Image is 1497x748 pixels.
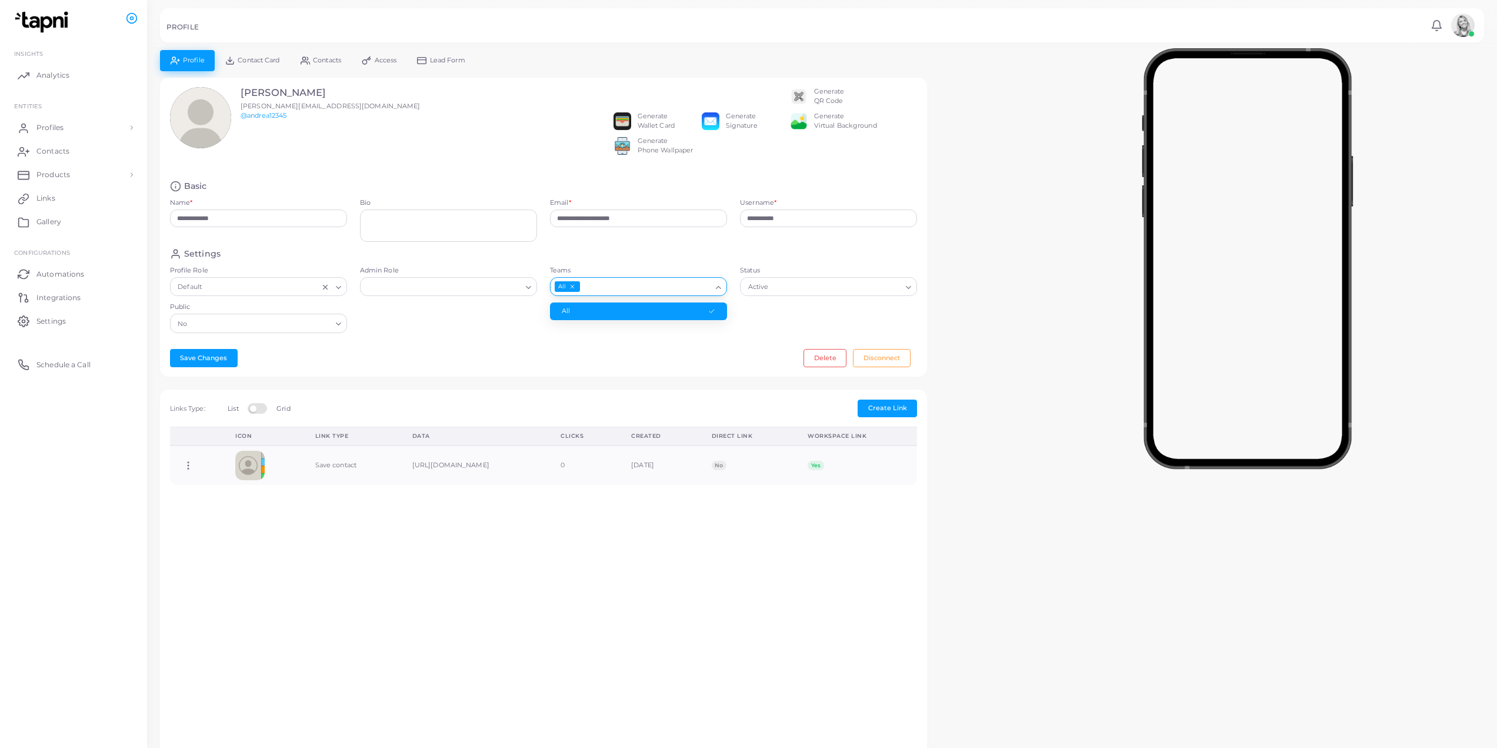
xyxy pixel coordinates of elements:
div: Data [412,432,535,440]
input: Search for option [581,281,711,294]
a: Automations [9,262,138,285]
span: Gallery [36,217,61,227]
span: Create Link [868,404,907,412]
button: Clear Selected [321,282,329,291]
div: Clicks [561,432,605,440]
label: Status [740,266,917,275]
td: 0 [548,446,618,485]
span: All [555,281,580,292]
a: Integrations [9,285,138,309]
div: Icon [235,432,289,440]
div: Generate QR Code [814,87,845,106]
a: Settings [9,309,138,333]
input: Search for option [205,281,318,294]
button: Create Link [858,400,917,417]
span: Profiles [36,122,64,133]
img: avatar [1451,14,1475,37]
label: Grid [276,404,290,414]
img: 522fc3d1c3555ff804a1a379a540d0107ed87845162a92721bf5e2ebbcc3ae6c.png [614,137,631,155]
div: Search for option [550,277,727,296]
span: Profile [183,57,205,64]
span: Schedule a Call [36,360,91,370]
a: @andrea12345 [241,111,286,119]
div: Link Type [315,432,386,440]
li: All [550,302,727,320]
button: Deselect All [568,282,576,291]
span: ENTITIES [14,102,42,109]
img: qr2.png [790,88,808,105]
span: Automations [36,269,84,280]
th: Action [170,427,223,446]
a: Profiles [9,116,138,139]
div: Created [631,432,685,440]
h3: [PERSON_NAME] [241,87,421,99]
img: email.png [702,112,719,130]
span: Contacts [313,57,341,64]
a: Schedule a Call [9,353,138,376]
button: Save Changes [170,349,238,367]
label: Teams [550,266,727,275]
img: logo [11,11,76,33]
div: Search for option [740,277,917,296]
span: INSIGHTS [14,50,43,57]
span: Access [375,57,397,64]
div: Direct Link [712,432,782,440]
button: Delete [803,349,846,367]
span: Active [746,281,770,294]
td: [URL][DOMAIN_NAME] [399,446,548,485]
h4: Basic [184,181,207,192]
label: Admin Role [360,266,537,275]
div: Generate Virtual Background [814,112,877,131]
img: contactcard.png [235,451,265,480]
span: Settings [36,316,66,327]
span: No [176,318,189,330]
span: [PERSON_NAME][EMAIL_ADDRESS][DOMAIN_NAME] [241,102,421,110]
div: Generate Signature [726,112,758,131]
a: Products [9,163,138,187]
span: Products [36,169,70,180]
input: Search for option [365,281,521,294]
div: Generate Phone Wallpaper [638,137,694,155]
span: Yes [808,461,823,470]
label: List [228,404,238,414]
div: Search for option [170,277,347,296]
td: Save contact [302,446,399,485]
span: Links [36,193,55,204]
img: phone-mock.b55596b7.png [1142,48,1353,469]
span: Lead Form [430,57,465,64]
a: Gallery [9,210,138,234]
label: Username [740,198,776,208]
h5: PROFILE [166,23,199,31]
span: Default [176,281,204,294]
span: Links Type: [170,404,205,413]
label: Email [550,198,571,208]
h4: Settings [184,248,221,260]
label: Profile Role [170,266,347,275]
a: Links [9,187,138,210]
span: Configurations [14,249,70,256]
div: Generate Wallet Card [638,112,675,131]
a: Analytics [9,64,138,87]
span: No [712,461,726,470]
a: avatar [1448,14,1478,37]
label: Bio [360,198,537,208]
span: Integrations [36,292,81,303]
input: Search for option [771,281,901,294]
img: e64e04433dee680bcc62d3a6779a8f701ecaf3be228fb80ea91b313d80e16e10.png [790,112,808,130]
button: Disconnect [853,349,911,367]
img: apple-wallet.png [614,112,631,130]
td: [DATE] [618,446,698,485]
div: Search for option [360,277,537,296]
div: Workspace Link [808,432,904,440]
a: Contacts [9,139,138,163]
div: Search for option [170,314,347,333]
span: Contact Card [238,57,279,64]
label: Public [170,302,347,312]
label: Name [170,198,193,208]
span: Contacts [36,146,69,157]
input: Search for option [190,317,331,330]
span: Analytics [36,70,69,81]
